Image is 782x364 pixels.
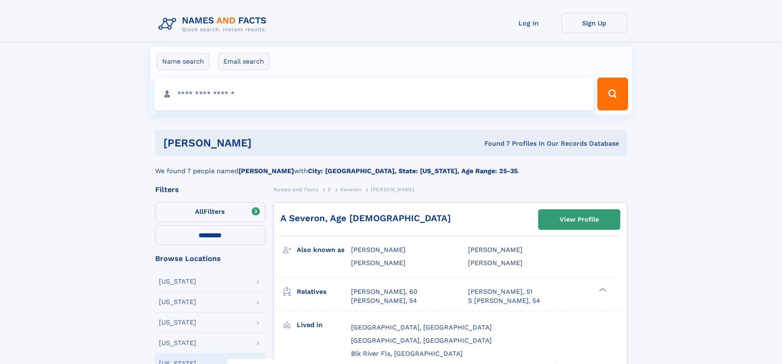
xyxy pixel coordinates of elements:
[351,350,463,357] span: Blk River Fls, [GEOGRAPHIC_DATA]
[297,318,351,332] h3: Lived in
[351,259,406,267] span: [PERSON_NAME]
[280,213,451,223] a: A Severon, Age [DEMOGRAPHIC_DATA]
[238,167,294,175] b: [PERSON_NAME]
[159,278,196,285] div: [US_STATE]
[368,139,619,148] div: Found 7 Profiles In Our Records Database
[195,208,204,215] span: All
[155,255,265,262] div: Browse Locations
[468,246,523,254] span: [PERSON_NAME]
[351,246,406,254] span: [PERSON_NAME]
[496,13,562,33] a: Log In
[297,243,351,257] h3: Also known as
[297,285,351,299] h3: Relatives
[371,187,415,192] span: [PERSON_NAME]
[351,296,417,305] a: [PERSON_NAME], 54
[155,186,265,193] div: Filters
[159,340,196,346] div: [US_STATE]
[328,184,331,195] a: S
[351,323,492,331] span: [GEOGRAPHIC_DATA], [GEOGRAPHIC_DATA]
[308,167,518,175] b: City: [GEOGRAPHIC_DATA], State: [US_STATE], Age Range: 25-35
[340,187,361,192] span: Severon
[340,184,361,195] a: Severon
[468,259,523,267] span: [PERSON_NAME]
[155,13,273,35] img: Logo Names and Facts
[163,138,368,148] h1: [PERSON_NAME]
[539,210,620,229] a: View Profile
[560,210,599,229] div: View Profile
[351,287,417,296] a: [PERSON_NAME], 60
[273,184,319,195] a: Names and Facts
[328,187,331,192] span: S
[218,53,269,70] label: Email search
[562,13,627,33] a: Sign Up
[154,78,594,110] input: search input
[157,53,209,70] label: Name search
[468,287,532,296] a: [PERSON_NAME], 51
[159,299,196,305] div: [US_STATE]
[597,287,607,292] div: ❯
[159,319,196,326] div: [US_STATE]
[597,78,628,110] button: Search Button
[468,296,540,305] a: S [PERSON_NAME], 54
[351,337,492,344] span: [GEOGRAPHIC_DATA], [GEOGRAPHIC_DATA]
[155,202,265,222] label: Filters
[155,156,627,176] div: We found 7 people named with .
